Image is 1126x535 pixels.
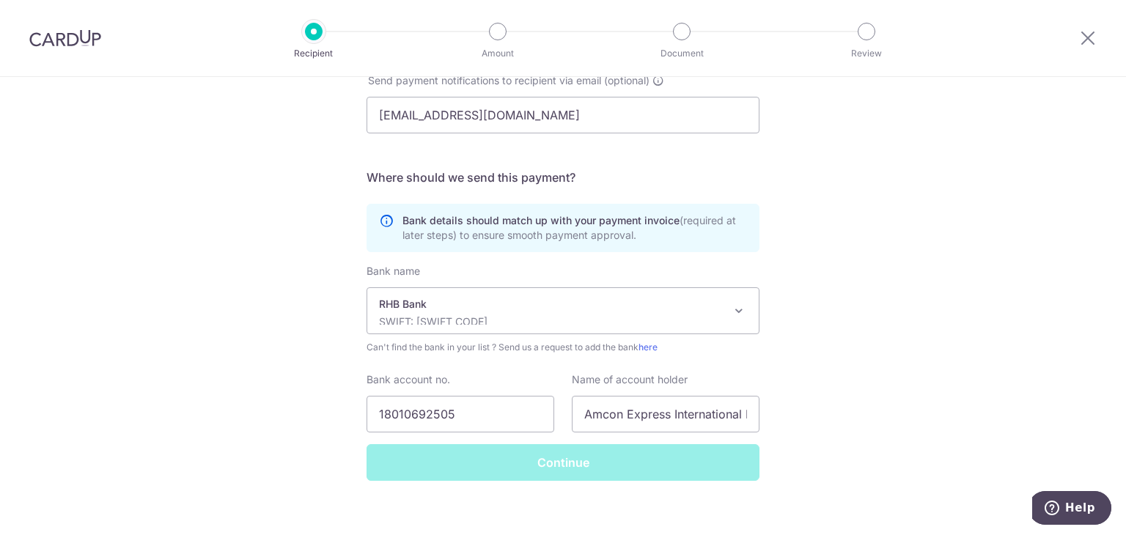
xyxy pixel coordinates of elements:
p: Amount [444,46,552,61]
img: CardUp [29,29,101,47]
label: Name of account holder [572,372,688,387]
span: RHB Bank [367,288,759,333]
span: Help [33,10,63,23]
input: Enter email address [367,97,759,133]
p: RHB Bank [379,297,724,311]
label: Bank account no. [367,372,450,387]
a: here [639,342,658,353]
p: SWIFT: [SWIFT_CODE] [379,314,724,329]
span: Send payment notifications to recipient via email (optional) [368,73,650,88]
span: Can't find the bank in your list ? Send us a request to add the bank [367,340,759,355]
label: Bank name [367,264,420,278]
iframe: Opens a widget where you can find more information [1032,491,1111,528]
p: Bank details should match up with your payment invoice [402,213,747,243]
p: Document [628,46,736,61]
span: RHB Bank [367,287,759,334]
p: Review [812,46,921,61]
h5: Where should we send this payment? [367,169,759,186]
p: Recipient [260,46,368,61]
